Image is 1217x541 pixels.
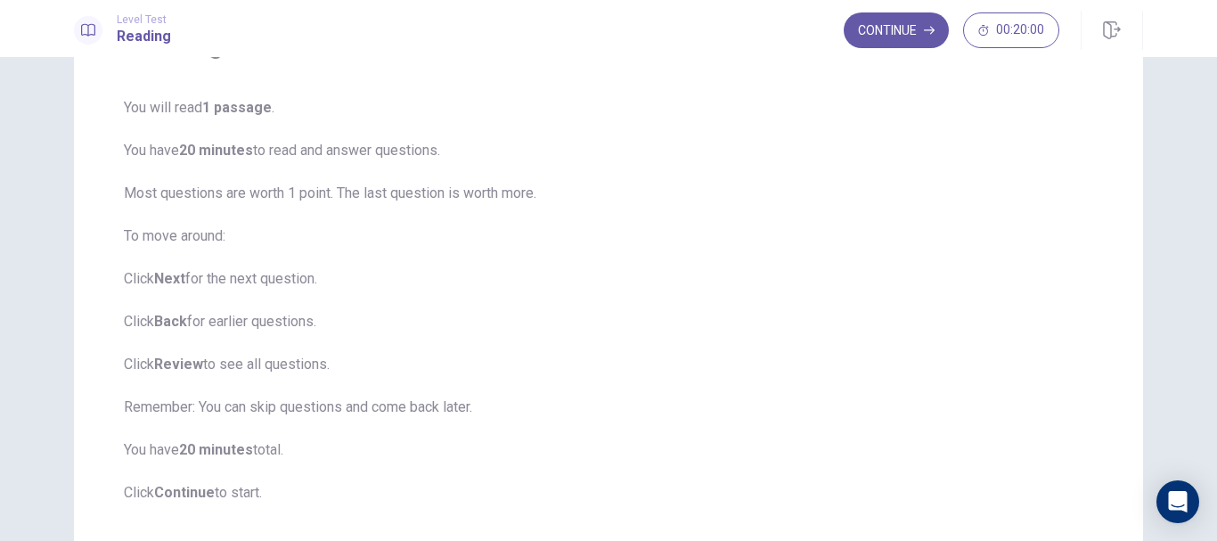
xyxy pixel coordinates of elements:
[117,26,171,47] h1: Reading
[154,484,215,501] b: Continue
[154,270,185,287] b: Next
[124,97,1093,504] span: You will read . You have to read and answer questions. Most questions are worth 1 point. The last...
[844,12,949,48] button: Continue
[963,12,1059,48] button: 00:20:00
[996,23,1044,37] span: 00:20:00
[154,356,203,373] b: Review
[179,142,253,159] b: 20 minutes
[1156,480,1199,523] div: Open Intercom Messenger
[179,441,253,458] b: 20 minutes
[202,99,272,116] b: 1 passage
[154,313,187,330] b: Back
[117,13,171,26] span: Level Test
